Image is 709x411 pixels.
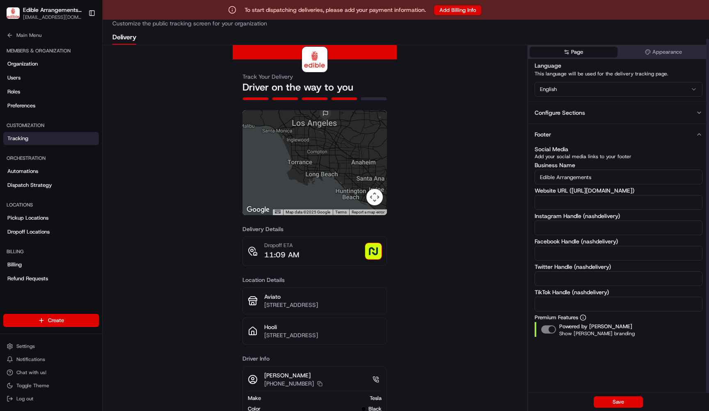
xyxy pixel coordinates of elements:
span: Settings [16,343,35,350]
a: 💻API Documentation [66,116,135,130]
span: Make [248,395,261,402]
a: Dispatch Strategy [3,179,99,192]
button: Create [3,314,99,327]
button: Notifications [3,354,99,365]
button: [EMAIL_ADDRESS][DOMAIN_NAME] [23,14,82,20]
span: Users [7,74,21,82]
label: Instagram Handle (nashdelivery) [535,213,702,219]
button: Log out [3,393,99,404]
p: Customize the public tracking screen for your organization [112,19,699,27]
button: Delivery [112,31,136,45]
div: Start new chat [28,78,135,86]
div: 📗 [8,120,15,126]
h3: Delivery Details [242,225,387,233]
p: Add your social media links to your footer [535,153,702,160]
a: Open this area in Google Maps (opens a new window) [245,204,272,215]
button: Chat with us! [3,367,99,378]
label: Social Media [535,145,568,153]
p: [STREET_ADDRESS] [264,331,382,339]
button: Toggle Theme [3,380,99,391]
p: Dropoff ETA [264,242,299,249]
label: Twitter Handle (nashdelivery) [535,264,702,270]
span: Notifications [16,356,45,363]
span: API Documentation [78,119,132,127]
input: Clear [21,53,135,61]
span: Map data ©2025 Google [286,210,330,214]
p: Aviato [264,293,382,301]
button: Edible Arrangements - [DATE] POC [23,6,82,14]
img: Nash [8,8,25,25]
button: Start new chat [140,81,149,91]
p: Welcome 👋 [8,33,149,46]
img: Edible Arrangements - Mother's Day POC [7,7,20,18]
a: Preferences [3,99,99,112]
span: Tracking [7,135,28,142]
a: Powered byPylon [58,139,99,145]
label: TikTok Handle (nashdelivery) [535,289,702,295]
button: Add Billing Info [434,5,481,15]
a: Refund Requests [3,272,99,285]
div: Configure Sections [535,109,585,117]
div: Orchestration [3,152,99,165]
a: Terms (opens in new tab) [335,210,347,214]
label: Website URL ([URL][DOMAIN_NAME]) [535,188,702,193]
span: Automations [7,168,38,175]
span: Log out [16,395,33,402]
a: Organization [3,57,99,70]
span: Dropoff Locations [7,228,50,236]
span: Dispatch Strategy [7,182,52,189]
span: Toggle Theme [16,382,49,389]
label: Facebook Handle (nashdelivery) [535,238,702,244]
div: Customization [3,119,99,132]
a: Users [3,71,99,84]
span: Main Menu [16,32,41,39]
img: logo-public_tracking_screen-Edible%2520Arrangements-1746617923308.png [304,48,326,70]
h2: Driver on the way to you [242,81,387,94]
a: Report a map error [352,210,384,214]
h3: Location Details [242,276,387,284]
button: Main Menu [3,30,99,41]
label: Powered by [PERSON_NAME] [559,323,632,330]
div: 💻 [69,120,76,126]
span: Roles [7,88,20,95]
p: [PERSON_NAME] [264,371,322,379]
label: Language [535,62,561,69]
div: Members & Organization [3,44,99,57]
p: 11:09 AM [264,249,299,261]
a: Billing [3,258,99,271]
img: photo_proof_of_delivery image [365,243,382,259]
a: Tracking [3,132,99,145]
span: Organization [7,60,38,68]
button: Footer [528,123,709,145]
img: Google [245,204,272,215]
button: Map camera controls [366,189,383,205]
a: 📗Knowledge Base [5,116,66,130]
button: Settings [3,341,99,352]
p: Show [PERSON_NAME] branding [559,330,635,337]
span: Tesla [370,395,382,402]
p: Hooli [264,323,382,331]
p: [PHONE_NUMBER] [264,379,314,388]
button: Configure Sections [528,102,709,123]
span: Pickup Locations [7,214,48,222]
h3: Driver Info [242,354,387,363]
div: Footer [535,130,551,139]
button: Page [530,47,618,57]
label: Premium Features [535,314,702,321]
span: Billing [7,261,22,268]
span: Refund Requests [7,275,48,282]
p: To start dispatching deliveries, please add your payment information. [245,6,426,14]
button: Save [594,396,643,408]
p: This language will be used for the delivery tracking page. [535,70,702,77]
span: Create [48,317,64,324]
div: Footer [528,145,709,343]
button: Keyboard shortcuts [275,210,281,213]
div: Locations [3,198,99,211]
span: Chat with us! [16,369,46,376]
a: Automations [3,165,99,178]
button: Edible Arrangements - Mother's Day POCEdible Arrangements - [DATE] POC[EMAIL_ADDRESS][DOMAIN_NAME] [3,3,85,23]
a: Pickup Locations [3,211,99,225]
